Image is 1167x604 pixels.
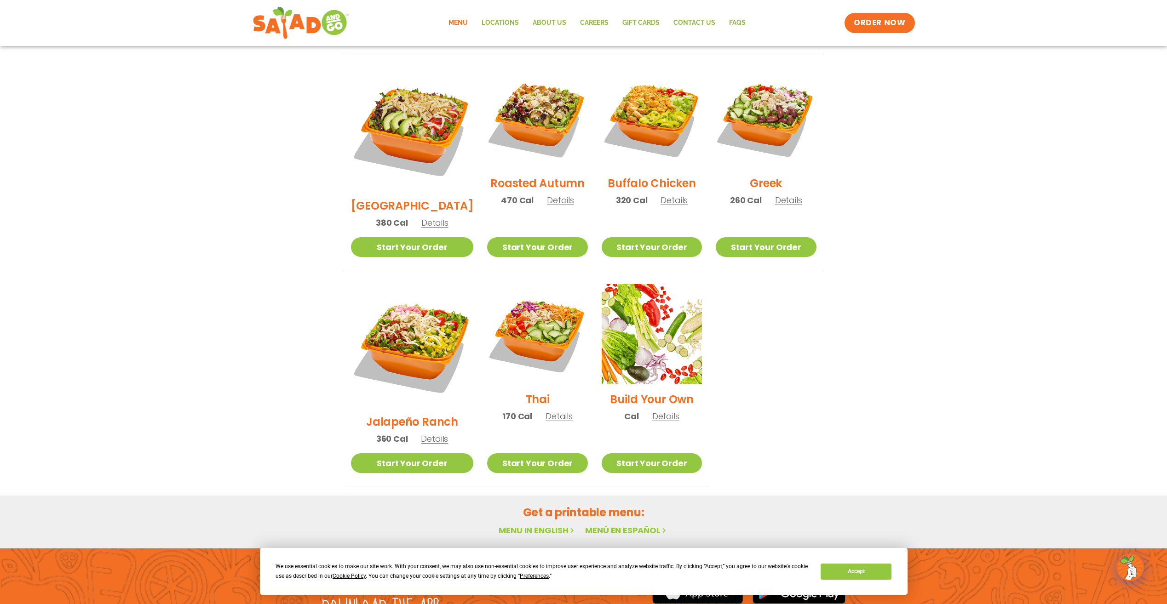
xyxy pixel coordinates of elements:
span: 360 Cal [376,433,408,445]
a: Start Your Order [602,237,702,257]
a: Start Your Order [487,453,587,473]
span: Details [546,410,573,422]
span: 260 Cal [730,194,762,206]
img: Product photo for Jalapeño Ranch Salad [351,284,474,407]
a: Start Your Order [716,237,816,257]
h2: [GEOGRAPHIC_DATA] [351,198,474,214]
img: Product photo for Roasted Autumn Salad [487,68,587,168]
h2: Thai [526,391,550,407]
h2: Buffalo Chicken [608,175,696,191]
a: Start Your Order [351,237,474,257]
img: Product photo for Build Your Own [602,284,702,384]
img: Product photo for Greek Salad [716,68,816,168]
span: 320 Cal [616,194,648,206]
a: Menu [442,12,475,34]
a: Start Your Order [602,453,702,473]
nav: Menu [442,12,753,34]
img: new-SAG-logo-768×292 [253,5,350,41]
img: Product photo for Thai Salad [487,284,587,384]
span: Details [547,194,574,206]
h2: Jalapeño Ranch [366,414,458,430]
span: Details [652,410,679,422]
h2: Get a printable menu: [344,504,823,520]
a: GIFT CARDS [615,12,667,34]
img: wpChatIcon [1117,554,1143,580]
h2: Build Your Own [610,391,694,407]
h2: Greek [750,175,782,191]
span: Cal [624,410,638,422]
a: FAQs [722,12,753,34]
h2: Roasted Autumn [490,175,585,191]
span: 170 Cal [502,410,532,422]
a: About Us [526,12,573,34]
a: Menu in English [499,524,576,536]
span: 380 Cal [376,217,408,229]
span: Cookie Policy [333,573,366,579]
span: 470 Cal [501,194,534,206]
span: Preferences [520,573,549,579]
span: ORDER NOW [854,17,905,28]
span: Details [775,194,802,206]
div: Cookie Consent Prompt [260,548,908,595]
span: Details [421,217,448,228]
a: Careers [573,12,615,34]
div: We use essential cookies to make our site work. With your consent, we may also use non-essential ... [276,562,810,581]
a: Contact Us [667,12,722,34]
img: Product photo for Buffalo Chicken Salad [602,68,702,168]
span: Details [661,194,688,206]
a: Menú en español [585,524,668,536]
img: Product photo for BBQ Ranch Salad [351,68,474,191]
a: Start Your Order [487,237,587,257]
button: Accept [821,564,891,580]
a: Locations [475,12,526,34]
a: Start Your Order [351,453,474,473]
a: ORDER NOW [845,13,914,33]
span: Details [421,433,448,444]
